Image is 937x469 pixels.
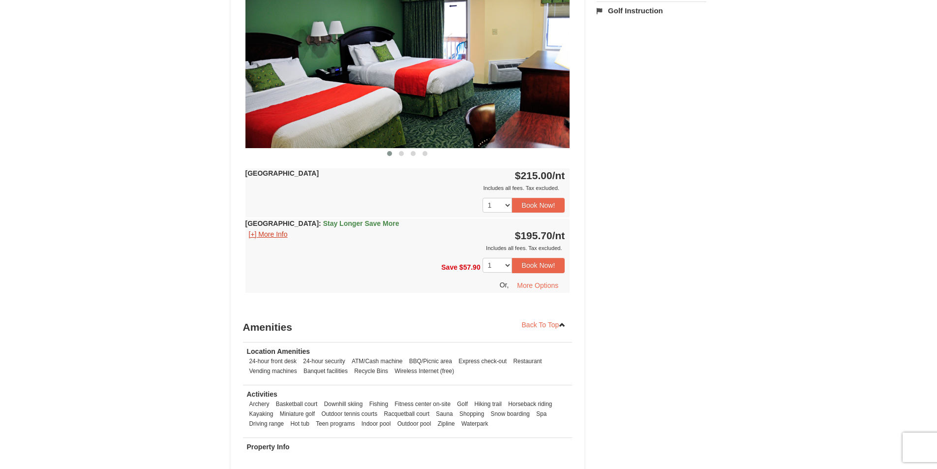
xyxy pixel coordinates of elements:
button: [+] More Info [245,229,291,240]
a: Back To Top [515,317,573,332]
h3: Amenities [243,317,573,337]
li: Basketball court [273,399,320,409]
li: Express check-out [456,356,509,366]
li: Fitness center on-site [392,399,453,409]
button: Book Now! [512,198,565,213]
li: Outdoor tennis courts [319,409,380,419]
strong: Location Amenities [247,347,310,355]
div: Includes all fees. Tax excluded. [245,183,565,193]
li: Recycle Bins [352,366,391,376]
li: Driving range [247,419,287,429]
li: Snow boarding [488,409,532,419]
strong: [GEOGRAPHIC_DATA] [245,169,319,177]
li: Banquet facilities [301,366,350,376]
strong: $215.00 [515,170,565,181]
li: Spa [534,409,549,419]
span: : [319,219,321,227]
span: $195.70 [515,230,552,241]
span: Save [441,263,457,271]
span: Stay Longer Save More [323,219,399,227]
div: Includes all fees. Tax excluded. [245,243,565,253]
li: Outdoor pool [395,419,434,429]
strong: Activities [247,390,277,398]
li: Hot tub [288,419,312,429]
li: Racquetball court [381,409,432,419]
li: Miniature golf [277,409,317,419]
li: Indoor pool [359,419,393,429]
li: Sauna [433,409,455,419]
li: Downhill skiing [322,399,365,409]
strong: Property Info [247,443,290,451]
li: ATM/Cash machine [349,356,405,366]
li: Fishing [367,399,391,409]
li: Golf [454,399,470,409]
li: BBQ/Picnic area [407,356,454,366]
li: Archery [247,399,272,409]
span: /nt [552,230,565,241]
span: $57.90 [459,263,481,271]
span: /nt [552,170,565,181]
button: Book Now! [512,258,565,273]
li: Vending machines [247,366,300,376]
button: More Options [511,278,565,293]
li: Shopping [457,409,486,419]
li: Hiking trail [472,399,504,409]
li: Teen programs [313,419,357,429]
a: Golf Instruction [597,1,706,20]
li: Horseback riding [506,399,554,409]
li: 24-hour front desk [247,356,300,366]
span: Or, [500,281,509,288]
li: Kayaking [247,409,276,419]
li: Zipline [435,419,457,429]
li: Wireless Internet (free) [392,366,456,376]
li: Waterpark [459,419,490,429]
li: Restaurant [511,356,544,366]
li: 24-hour security [301,356,347,366]
strong: [GEOGRAPHIC_DATA] [245,219,399,227]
